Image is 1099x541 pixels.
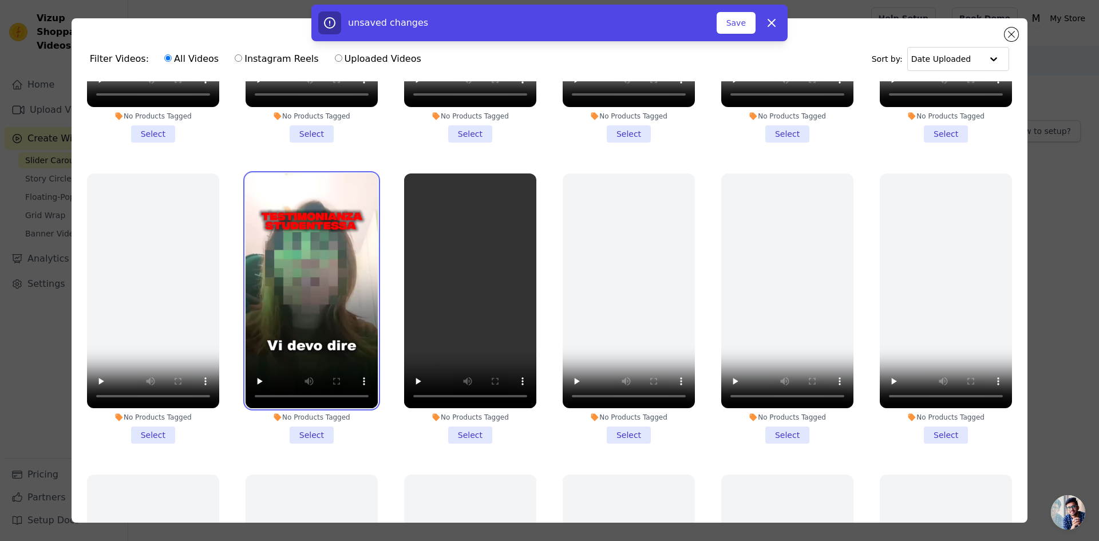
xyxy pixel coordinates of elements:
div: Filter Videos: [90,46,428,72]
div: No Products Tagged [246,112,378,121]
div: Sort by: [872,47,1010,71]
button: Save [717,12,756,34]
div: No Products Tagged [246,413,378,422]
div: No Products Tagged [404,413,536,422]
div: No Products Tagged [721,413,853,422]
span: unsaved changes [348,17,428,28]
div: No Products Tagged [404,112,536,121]
div: No Products Tagged [721,112,853,121]
div: No Products Tagged [880,112,1012,121]
label: Instagram Reels [234,52,319,66]
div: No Products Tagged [563,413,695,422]
div: No Products Tagged [880,413,1012,422]
label: All Videos [164,52,219,66]
div: No Products Tagged [563,112,695,121]
div: No Products Tagged [87,112,219,121]
div: No Products Tagged [87,413,219,422]
a: Open chat [1051,495,1085,530]
label: Uploaded Videos [334,52,422,66]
